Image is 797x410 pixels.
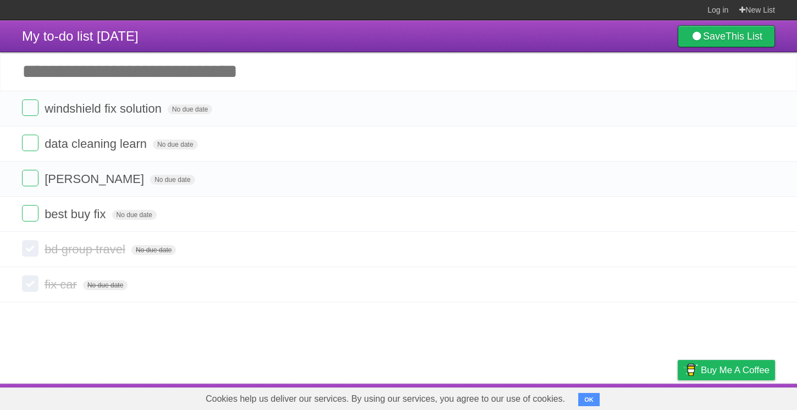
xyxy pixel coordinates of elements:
[22,29,139,43] span: My to-do list [DATE]
[706,386,775,407] a: Suggest a feature
[678,25,775,47] a: SaveThis List
[578,393,600,406] button: OK
[45,278,80,291] span: fix car
[22,170,38,186] label: Done
[663,386,692,407] a: Privacy
[678,360,775,380] a: Buy me a coffee
[726,31,762,42] b: This List
[45,242,128,256] span: bd group travel
[45,207,108,221] span: best buy fix
[112,210,157,220] span: No due date
[701,361,770,380] span: Buy me a coffee
[568,386,612,407] a: Developers
[150,175,195,185] span: No due date
[168,104,212,114] span: No due date
[22,99,38,116] label: Done
[22,205,38,221] label: Done
[532,386,555,407] a: About
[45,172,147,186] span: [PERSON_NAME]
[195,388,576,410] span: Cookies help us deliver our services. By using our services, you agree to our use of cookies.
[22,135,38,151] label: Done
[22,240,38,257] label: Done
[83,280,128,290] span: No due date
[131,245,176,255] span: No due date
[626,386,650,407] a: Terms
[683,361,698,379] img: Buy me a coffee
[153,140,197,149] span: No due date
[45,137,150,151] span: data cleaning learn
[45,102,164,115] span: windshield fix solution
[22,275,38,292] label: Done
